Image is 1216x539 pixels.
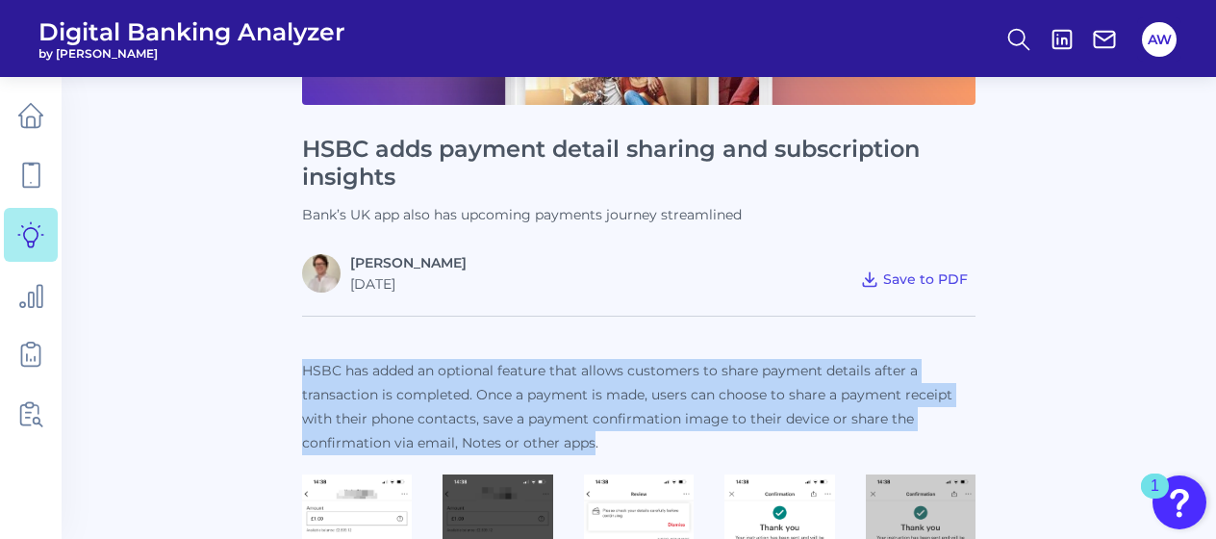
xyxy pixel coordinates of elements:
[302,359,975,455] p: HSBC has added an optional feature that allows customers to share payment details after a transac...
[852,266,975,293] button: Save to PDF
[302,136,975,192] h1: HSBC adds payment detail sharing and subscription insights
[350,275,467,293] div: [DATE]
[302,206,975,223] p: Bank’s UK app also has upcoming payments journey streamlined
[1153,475,1206,529] button: Open Resource Center, 1 new notification
[1151,486,1159,511] div: 1
[38,17,345,46] span: Digital Banking Analyzer
[883,270,968,288] span: Save to PDF
[350,254,467,271] a: [PERSON_NAME]
[302,254,341,293] img: MIchael McCaw
[38,46,345,61] span: by [PERSON_NAME]
[1142,22,1177,57] button: AW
